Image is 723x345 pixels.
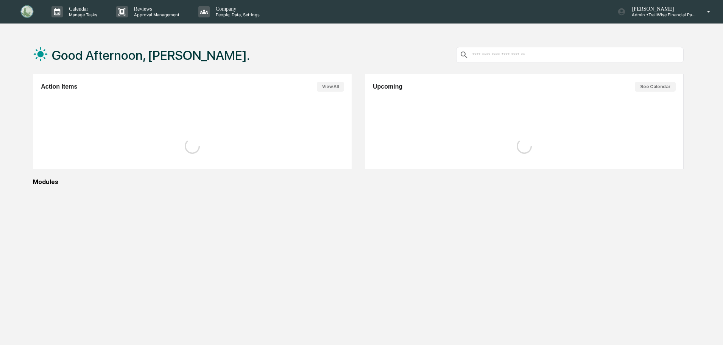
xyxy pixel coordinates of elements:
p: [PERSON_NAME] [626,6,696,12]
p: Approval Management [128,12,183,17]
p: People, Data, Settings [210,12,263,17]
p: Manage Tasks [63,12,101,17]
p: Admin • TrailWise Financial Partners [626,12,696,17]
p: Calendar [63,6,101,12]
p: Reviews [128,6,183,12]
h2: Action Items [41,83,77,90]
button: View All [317,82,344,92]
button: See Calendar [635,82,676,92]
h1: Good Afternoon, [PERSON_NAME]. [52,48,250,63]
p: Company [210,6,263,12]
div: Modules [33,178,684,186]
h2: Upcoming [373,83,402,90]
img: logo [18,4,36,19]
